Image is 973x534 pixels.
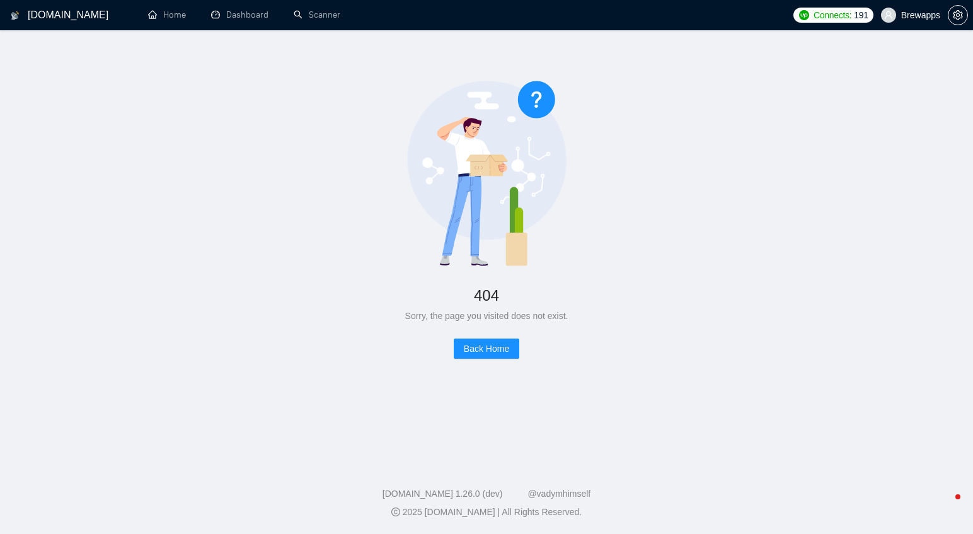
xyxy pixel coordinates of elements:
[40,282,933,309] div: 404
[464,342,509,356] span: Back Home
[884,11,893,20] span: user
[11,6,20,26] img: logo
[948,5,968,25] button: setting
[799,10,809,20] img: upwork-logo.png
[10,506,963,519] div: 2025 [DOMAIN_NAME] | All Rights Reserved.
[454,339,519,359] button: Back Home
[527,489,590,499] a: @vadymhimself
[40,309,933,323] div: Sorry, the page you visited does not exist.
[383,489,503,499] a: [DOMAIN_NAME] 1.26.0 (dev)
[148,9,186,20] a: homeHome
[814,8,851,22] span: Connects:
[391,508,400,516] span: copyright
[948,10,968,20] a: setting
[294,9,340,20] a: searchScanner
[854,8,868,22] span: 191
[948,10,967,20] span: setting
[211,9,268,20] a: dashboardDashboard
[930,491,960,521] iframe: Intercom live chat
